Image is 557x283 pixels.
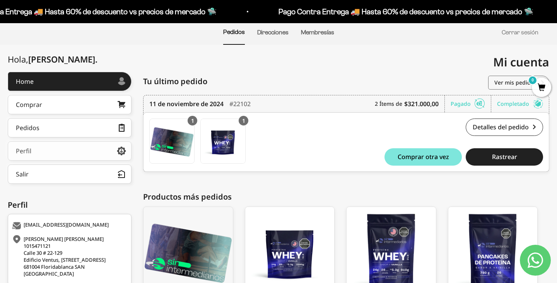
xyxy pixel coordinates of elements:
div: Comprar [16,102,42,108]
img: Translation missing: es.Membresía Anual [150,119,194,163]
div: [EMAIL_ADDRESS][DOMAIN_NAME] [12,222,125,230]
a: Membresías [301,29,334,36]
span: . [95,53,97,65]
span: Tu último pedido [143,76,207,87]
span: [PERSON_NAME] [28,53,97,65]
img: Translation missing: es.Proteína Whey - Vainilla / 5 libras (2280g) [201,119,245,163]
span: Comprar otra vez [398,154,449,160]
button: Salir [8,164,132,184]
mark: 0 [528,76,537,85]
a: Membresía Anual [149,119,195,164]
div: [PERSON_NAME] [PERSON_NAME] 1015471121 Calle 30 # 22-129 Edificio Ventus, [STREET_ADDRESS] 681004... [12,236,125,277]
div: Completado [497,95,543,112]
a: Pedidos [8,118,132,137]
div: Pagado [451,95,491,112]
div: 1 [188,116,197,125]
b: $321.000,00 [404,99,439,108]
div: Perfil [8,199,132,211]
button: Comprar otra vez [384,148,462,166]
a: Home [8,72,132,91]
a: Perfil [8,141,132,161]
div: Productos más pedidos [143,191,549,203]
a: Direcciones [257,29,289,36]
span: Mi cuenta [493,54,549,70]
div: Hola, [8,54,97,64]
a: Comprar [8,95,132,114]
a: Pedidos [223,29,245,35]
p: Pago Contra Entrega 🚚 Hasta 60% de descuento vs precios de mercado 🛸 [278,5,533,18]
div: 2 Ítems de [375,95,445,112]
a: Cerrar sesión [502,29,538,36]
span: Rastrear [492,154,517,160]
button: Rastrear [466,148,543,166]
div: Home [16,78,34,85]
a: 0 [532,84,551,92]
a: Proteína Whey - Vainilla / 5 libras (2280g) [200,119,246,164]
div: Pedidos [16,125,39,131]
time: 11 de noviembre de 2024 [149,99,224,108]
a: Detalles del pedido [466,119,543,136]
a: Ver mis pedidos [488,76,549,90]
div: Salir [16,171,29,177]
div: 1 [239,116,248,125]
div: #22102 [229,95,251,112]
div: Perfil [16,148,31,154]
